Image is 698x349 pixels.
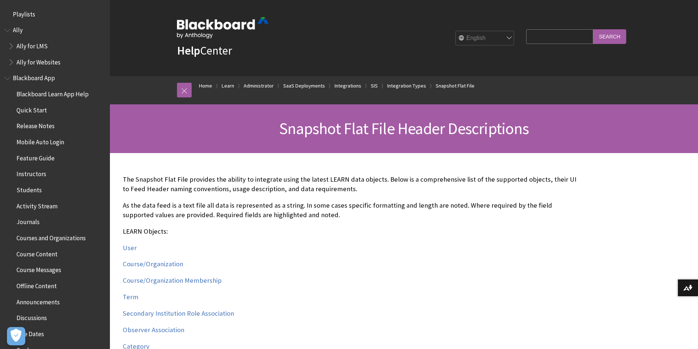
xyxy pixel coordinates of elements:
span: Blackboard Learn App Help [16,88,89,98]
a: HelpCenter [177,43,232,58]
span: Offline Content [16,280,57,290]
span: Announcements [16,296,60,306]
span: Release Notes [16,120,55,130]
a: Integrations [335,81,361,90]
p: The Snapshot Flat File provides the ability to integrate using the latest LEARN data objects. Bel... [123,175,577,194]
span: Course Messages [16,264,61,274]
input: Search [593,29,626,44]
span: Instructors [16,168,46,178]
span: Due Dates [16,328,44,338]
span: Blackboard App [13,72,55,82]
a: Home [199,81,212,90]
strong: Help [177,43,200,58]
a: Observer Association [123,326,184,334]
button: Open Preferences [7,327,25,345]
select: Site Language Selector [456,31,514,46]
span: Courses and Organizations [16,232,86,242]
span: Mobile Auto Login [16,136,64,146]
span: Students [16,184,42,194]
a: SaaS Deployments [283,81,325,90]
a: Course/Organization [123,260,183,268]
a: Term [123,293,139,301]
span: Activity Stream [16,200,58,210]
img: Blackboard by Anthology [177,17,269,38]
a: Learn [222,81,234,90]
p: LEARN Objects: [123,227,577,236]
span: Discussions [16,312,47,322]
span: Snapshot Flat File Header Descriptions [279,118,529,138]
a: Integration Types [387,81,426,90]
a: Course/Organization Membership [123,276,222,285]
span: Course Content [16,248,58,258]
a: Administrator [244,81,274,90]
span: Ally [13,24,23,34]
span: Playlists [13,8,35,18]
span: Feature Guide [16,152,55,162]
nav: Book outline for Anthology Ally Help [4,24,106,68]
p: As the data feed is a text file all data is represented as a string. In some cases specific forma... [123,201,577,220]
a: User [123,244,137,252]
span: Ally for Websites [16,56,60,66]
a: Secondary Institution Role Association [123,309,234,318]
a: Snapshot Flat File [436,81,474,90]
nav: Book outline for Playlists [4,8,106,21]
span: Ally for LMS [16,40,48,50]
span: Quick Start [16,104,47,114]
a: SIS [371,81,378,90]
span: Journals [16,216,40,226]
